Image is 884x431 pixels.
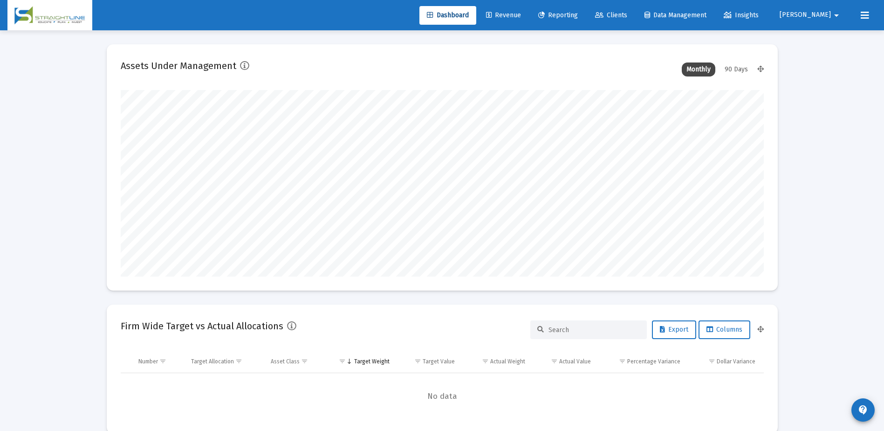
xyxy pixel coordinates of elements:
span: Reporting [538,11,578,19]
div: Target Weight [354,358,390,365]
div: Actual Weight [490,358,525,365]
span: Show filter options for column 'Asset Class' [301,358,308,365]
td: Column Percentage Variance [597,350,687,373]
div: 90 Days [720,63,753,76]
button: Columns [699,320,750,339]
h2: Assets Under Management [121,58,236,73]
div: Target Allocation [191,358,234,365]
span: Show filter options for column 'Percentage Variance' [619,358,626,365]
a: Reporting [531,6,585,25]
span: Show filter options for column 'Actual Weight' [482,358,489,365]
span: Show filter options for column 'Target Value' [414,358,421,365]
span: Show filter options for column 'Dollar Variance' [708,358,715,365]
a: Dashboard [419,6,476,25]
span: Show filter options for column 'Target Weight' [339,358,346,365]
h2: Firm Wide Target vs Actual Allocations [121,319,283,334]
input: Search [548,326,640,334]
span: Data Management [644,11,706,19]
span: No data [121,391,764,402]
div: Percentage Variance [627,358,680,365]
mat-icon: arrow_drop_down [831,6,842,25]
td: Column Asset Class [264,350,326,373]
div: Data grid [121,350,764,420]
div: Number [138,358,158,365]
span: Show filter options for column 'Number' [159,358,166,365]
a: Revenue [479,6,528,25]
a: Insights [716,6,766,25]
td: Column Target Value [396,350,462,373]
span: Show filter options for column 'Target Allocation' [235,358,242,365]
td: Column Actual Weight [461,350,531,373]
img: Dashboard [14,6,85,25]
button: [PERSON_NAME] [768,6,853,24]
td: Column Actual Value [532,350,597,373]
span: Dashboard [427,11,469,19]
td: Column Target Weight [326,350,396,373]
span: Insights [724,11,759,19]
a: Data Management [637,6,714,25]
span: Show filter options for column 'Actual Value' [551,358,558,365]
td: Column Target Allocation [185,350,264,373]
div: Dollar Variance [717,358,755,365]
span: Clients [595,11,627,19]
div: Target Value [423,358,455,365]
div: Monthly [682,63,715,76]
button: Export [652,320,696,339]
span: Columns [706,326,742,334]
span: Export [660,326,688,334]
td: Column Dollar Variance [687,350,763,373]
div: Actual Value [559,358,591,365]
a: Clients [588,6,635,25]
mat-icon: contact_support [857,404,869,416]
span: Revenue [486,11,521,19]
div: Asset Class [271,358,300,365]
span: [PERSON_NAME] [780,11,831,19]
td: Column Number [132,350,185,373]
